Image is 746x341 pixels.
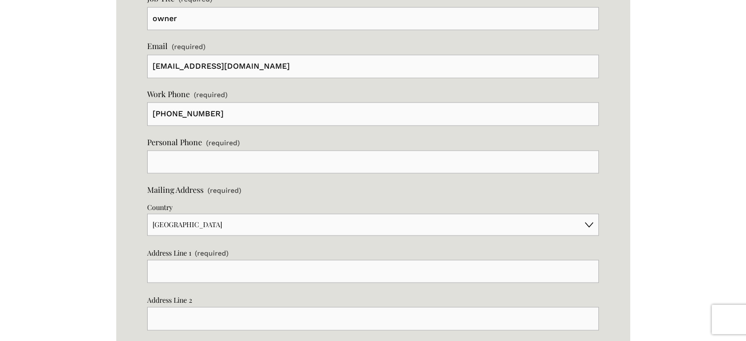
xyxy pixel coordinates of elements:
input: Address Line 1 [147,260,599,283]
span: (required) [207,186,241,193]
span: Work Phone [147,88,190,101]
span: Personal Phone [147,135,202,148]
span: (required) [206,139,240,146]
span: (required) [194,91,228,98]
select: Country [147,213,599,236]
span: Mailing Address [147,183,204,196]
div: Address Line 2 [147,294,599,307]
span: (required) [195,249,229,256]
div: Address Line 1 [147,247,599,260]
span: Email [147,40,168,52]
input: Address Line 2 [147,307,599,330]
div: Country [147,200,599,214]
span: (required) [172,41,206,52]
